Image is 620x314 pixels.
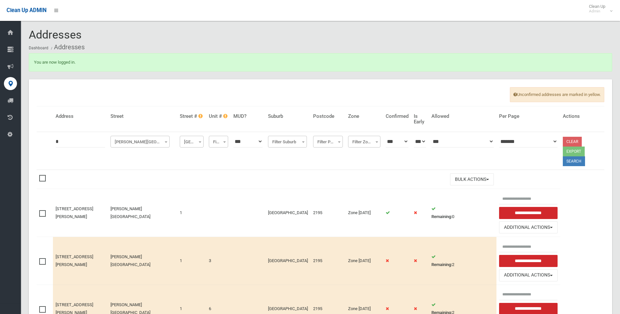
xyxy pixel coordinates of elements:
[315,137,341,147] span: Filter Postcode
[233,114,263,119] h4: MUD?
[313,136,343,148] span: Filter Postcode
[110,136,170,148] span: Mary Street (WILEY PARK)
[56,206,93,219] a: [STREET_ADDRESS][PERSON_NAME]
[589,9,605,14] small: Admin
[49,41,85,53] li: Addresses
[110,114,174,119] h4: Street
[431,114,494,119] h4: Allowed
[345,237,383,285] td: Zone [DATE]
[350,137,379,147] span: Filter Zone
[586,4,612,14] span: Clean Up
[180,114,204,119] h4: Street #
[313,114,343,119] h4: Postcode
[563,156,585,166] button: Search
[29,46,48,50] a: Dashboard
[56,114,105,119] h4: Address
[56,254,93,267] a: [STREET_ADDRESS][PERSON_NAME]
[210,137,226,147] span: Filter Unit #
[431,262,452,267] strong: Remaining:
[112,137,168,147] span: Mary Street (WILEY PARK)
[348,136,380,148] span: Filter Zone
[510,87,604,102] span: Unconfirmed addresses are marked in yellow.
[563,137,582,147] a: Clear
[209,136,228,148] span: Filter Unit #
[345,189,383,237] td: Zone [DATE]
[348,114,380,119] h4: Zone
[499,114,558,119] h4: Per Page
[209,114,228,119] h4: Unit #
[386,114,409,119] h4: Confirmed
[563,147,585,156] button: Export
[310,237,345,285] td: 2195
[206,237,231,285] td: 3
[499,221,558,233] button: Additional Actions
[414,114,426,124] h4: Is Early
[499,269,558,281] button: Additional Actions
[310,189,345,237] td: 2195
[268,114,308,119] h4: Suburb
[108,237,177,285] td: [PERSON_NAME][GEOGRAPHIC_DATA]
[180,136,204,148] span: Filter Street #
[29,53,612,71] div: You are now logged in.
[265,189,310,237] td: [GEOGRAPHIC_DATA]
[563,114,602,119] h4: Actions
[181,137,202,147] span: Filter Street #
[265,237,310,285] td: [GEOGRAPHIC_DATA]
[177,237,206,285] td: 1
[177,189,206,237] td: 1
[270,137,305,147] span: Filter Suburb
[29,28,82,41] span: Addresses
[450,173,494,185] button: Bulk Actions
[431,214,452,219] strong: Remaining:
[429,189,496,237] td: 0
[429,237,496,285] td: 2
[268,136,307,148] span: Filter Suburb
[108,189,177,237] td: [PERSON_NAME][GEOGRAPHIC_DATA]
[7,7,46,13] span: Clean Up ADMIN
